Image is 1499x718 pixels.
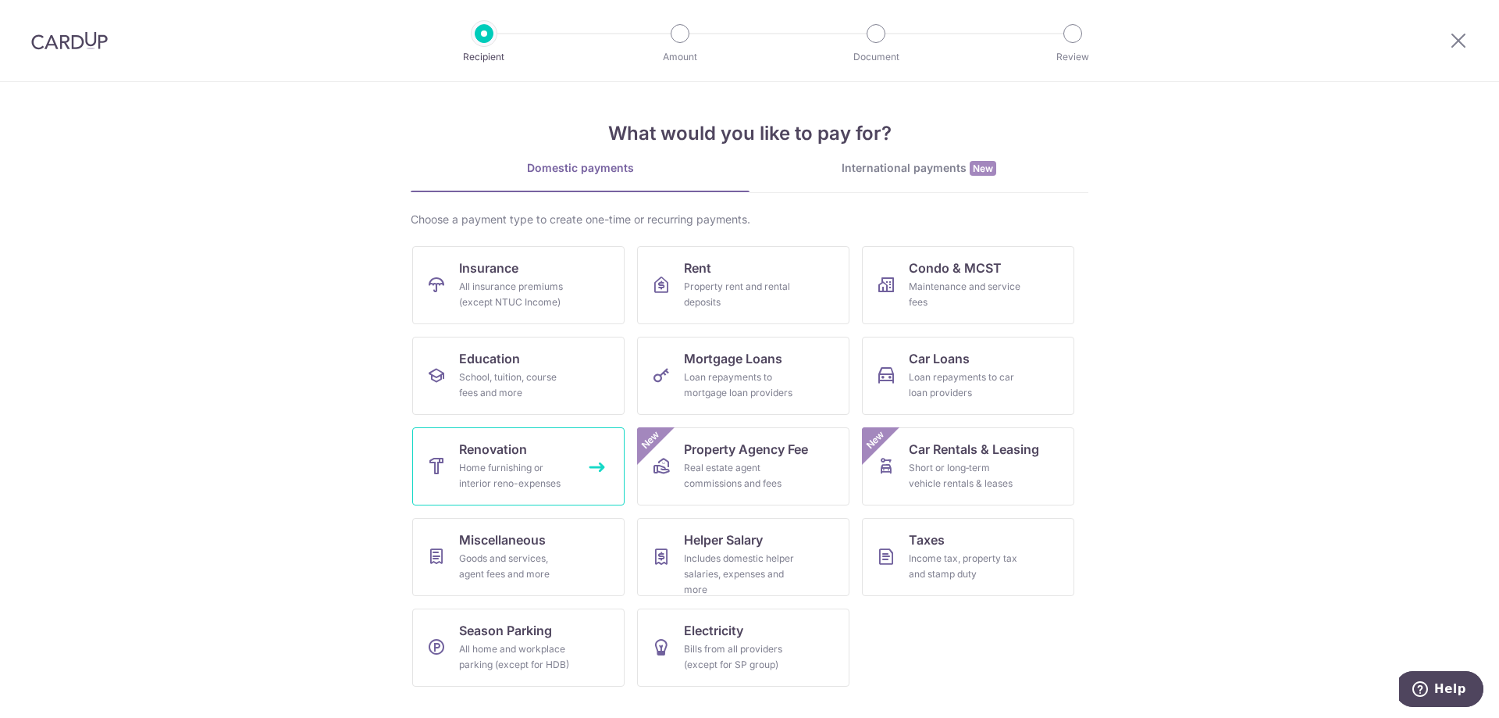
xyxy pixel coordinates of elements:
[412,609,625,687] a: Season ParkingAll home and workplace parking (except for HDB)
[459,460,571,491] div: Home furnishing or interior reno-expenses
[459,279,571,310] div: All insurance premiums (except NTUC Income)
[1399,671,1483,710] iframe: Opens a widget where you can find more information
[909,551,1021,582] div: Income tax, property tax and stamp duty
[459,370,571,401] div: School, tuition, course fees and more
[862,246,1074,324] a: Condo & MCSTMaintenance and service fees
[909,259,1002,277] span: Condo & MCST
[411,120,1088,148] h4: What would you like to pay for?
[637,518,849,596] a: Helper SalaryIncludes domestic helper salaries, expenses and more
[684,530,763,549] span: Helper Salary
[909,349,970,368] span: Car Loans
[863,427,888,453] span: New
[411,212,1088,227] div: Choose a payment type to create one-time or recurring payments.
[412,337,625,415] a: EducationSchool, tuition, course fees and more
[459,259,518,277] span: Insurance
[909,279,1021,310] div: Maintenance and service fees
[412,246,625,324] a: InsuranceAll insurance premiums (except NTUC Income)
[459,440,527,459] span: Renovation
[459,551,571,582] div: Goods and services, agent fees and more
[637,609,849,687] a: ElectricityBills from all providers (except for SP group)
[1015,49,1130,65] p: Review
[637,427,849,505] a: Property Agency FeeReal estate agent commissions and feesNew
[862,518,1074,596] a: TaxesIncome tax, property tax and stamp duty
[459,641,571,673] div: All home and workplace parking (except for HDB)
[459,530,546,549] span: Miscellaneous
[909,530,945,549] span: Taxes
[31,31,108,50] img: CardUp
[909,460,1021,491] div: Short or long‑term vehicle rentals & leases
[970,161,996,176] span: New
[818,49,934,65] p: Document
[459,621,552,640] span: Season Parking
[35,11,67,25] span: Help
[684,349,782,368] span: Mortgage Loans
[412,518,625,596] a: MiscellaneousGoods and services, agent fees and more
[909,440,1039,459] span: Car Rentals & Leasing
[862,337,1074,415] a: Car LoansLoan repayments to car loan providers
[684,440,808,459] span: Property Agency Fee
[426,49,542,65] p: Recipient
[749,160,1088,177] div: International payments
[684,551,796,598] div: Includes domestic helper salaries, expenses and more
[622,49,738,65] p: Amount
[684,621,743,640] span: Electricity
[684,460,796,491] div: Real estate agent commissions and fees
[684,279,796,310] div: Property rent and rental deposits
[637,246,849,324] a: RentProperty rent and rental deposits
[459,349,520,368] span: Education
[412,427,625,505] a: RenovationHome furnishing or interior reno-expenses
[684,370,796,401] div: Loan repayments to mortgage loan providers
[909,370,1021,401] div: Loan repayments to car loan providers
[684,641,796,673] div: Bills from all providers (except for SP group)
[637,337,849,415] a: Mortgage LoansLoan repayments to mortgage loan providers
[638,427,664,453] span: New
[684,259,711,277] span: Rent
[862,427,1074,505] a: Car Rentals & LeasingShort or long‑term vehicle rentals & leasesNew
[411,160,749,176] div: Domestic payments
